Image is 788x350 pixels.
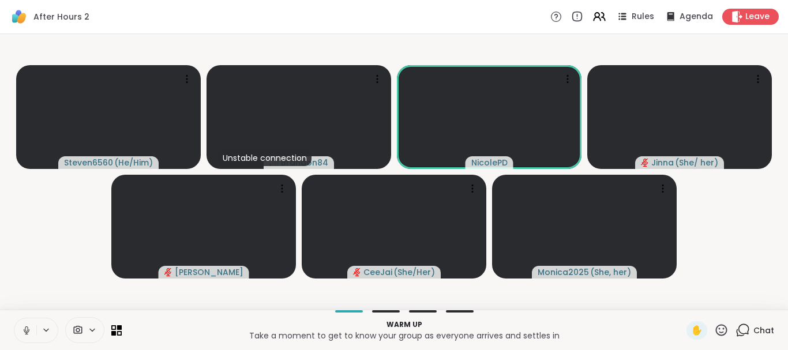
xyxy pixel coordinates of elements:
[632,11,654,22] span: Rules
[393,266,435,278] span: ( She/Her )
[164,268,172,276] span: audio-muted
[353,268,361,276] span: audio-muted
[363,266,392,278] span: CeeJai
[651,157,674,168] span: Jinna
[114,157,153,168] span: ( He/Him )
[538,266,589,278] span: Monica2025
[471,157,508,168] span: NicolePD
[691,323,703,337] span: ✋
[33,11,89,22] span: After Hours 2
[675,157,718,168] span: ( She/ her )
[9,7,29,27] img: ShareWell Logomark
[129,319,680,330] p: Warm up
[129,330,680,341] p: Take a moment to get to know your group as everyone arrives and settles in
[745,11,770,22] span: Leave
[590,266,631,278] span: ( She, her )
[753,325,774,336] span: Chat
[641,159,649,167] span: audio-muted
[175,266,243,278] span: [PERSON_NAME]
[64,157,113,168] span: Steven6560
[218,150,312,166] div: Unstable connection
[680,11,713,22] span: Agenda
